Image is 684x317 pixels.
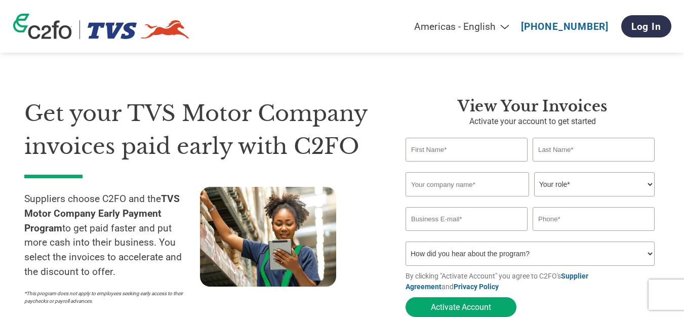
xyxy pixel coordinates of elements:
h1: Get your TVS Motor Company invoices paid early with C2FO [24,97,375,163]
img: TVS Motor Company [88,20,190,39]
div: Invalid first name or first name is too long [406,163,528,168]
a: [PHONE_NUMBER] [521,21,609,32]
input: Invalid Email format [406,207,528,231]
div: Invalid company name or company name is too long [406,197,655,203]
input: Your company name* [406,172,529,196]
img: supply chain worker [200,187,336,287]
input: Last Name* [533,138,655,162]
strong: TVS Motor Company Early Payment Program [24,193,180,234]
div: Invalid last name or last name is too long [533,163,655,168]
p: By clicking "Activate Account" you agree to C2FO's and [406,271,660,292]
input: First Name* [406,138,528,162]
select: Title/Role [534,172,655,196]
a: Log In [621,15,671,37]
div: Inavlid Email Address [406,232,528,237]
a: Privacy Policy [454,283,499,291]
p: Suppliers choose C2FO and the to get paid faster and put more cash into their business. You selec... [24,192,200,280]
p: Activate your account to get started [406,115,660,128]
button: Activate Account [406,297,516,317]
p: *This program does not apply to employees seeking early access to their paychecks or payroll adva... [24,290,190,305]
div: Inavlid Phone Number [533,232,655,237]
input: Phone* [533,207,655,231]
h3: View Your Invoices [406,97,660,115]
img: c2fo logo [13,14,72,39]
